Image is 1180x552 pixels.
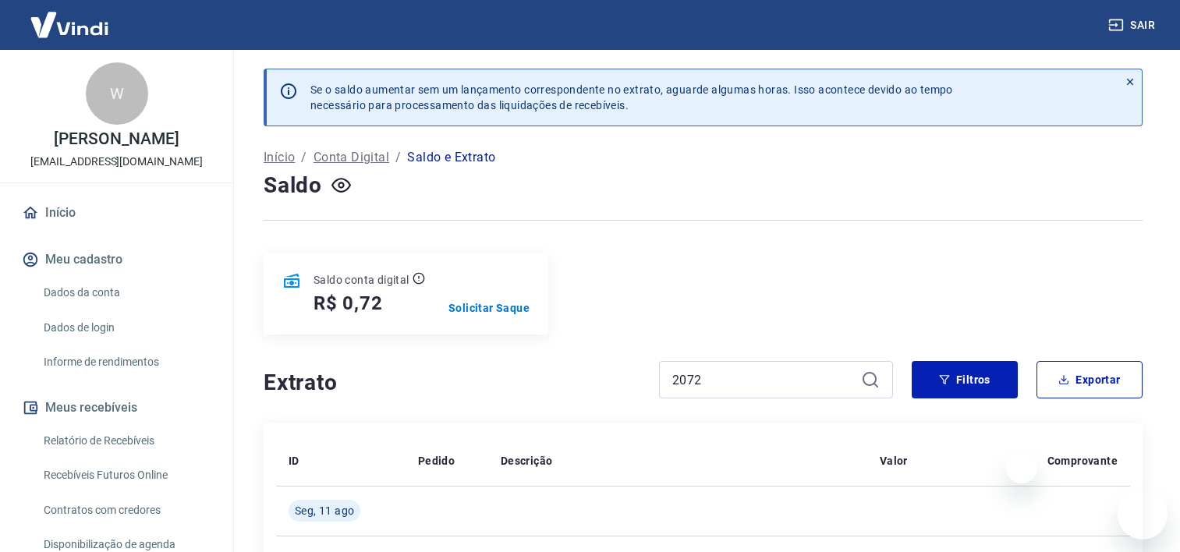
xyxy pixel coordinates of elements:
button: Filtros [912,361,1018,398]
a: Conta Digital [314,148,389,167]
p: Valor [880,453,908,469]
a: Recebíveis Futuros Online [37,459,214,491]
span: Seg, 11 ago [295,503,354,518]
p: [EMAIL_ADDRESS][DOMAIN_NAME] [30,154,203,170]
p: Pedido [418,453,455,469]
div: W [86,62,148,125]
input: Busque pelo número do pedido [672,368,855,391]
p: ID [289,453,299,469]
iframe: Fechar mensagem [1006,452,1037,483]
a: Solicitar Saque [448,300,530,316]
a: Informe de rendimentos [37,346,214,378]
a: Contratos com credores [37,494,214,526]
p: [PERSON_NAME] [54,131,179,147]
button: Meu cadastro [19,242,214,277]
p: / [301,148,307,167]
a: Dados de login [37,312,214,344]
button: Meus recebíveis [19,391,214,425]
p: Saldo conta digital [314,272,409,288]
p: Descrição [501,453,553,469]
iframe: Botão para abrir a janela de mensagens [1118,490,1168,540]
p: Se o saldo aumentar sem um lançamento correspondente no extrato, aguarde algumas horas. Isso acon... [310,82,953,113]
h4: Extrato [264,367,640,398]
h5: R$ 0,72 [314,291,383,316]
p: Saldo e Extrato [407,148,495,167]
button: Exportar [1036,361,1143,398]
a: Dados da conta [37,277,214,309]
a: Início [264,148,295,167]
a: Início [19,196,214,230]
a: Relatório de Recebíveis [37,425,214,457]
p: / [395,148,401,167]
h4: Saldo [264,170,322,201]
button: Sair [1105,11,1161,40]
img: Vindi [19,1,120,48]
